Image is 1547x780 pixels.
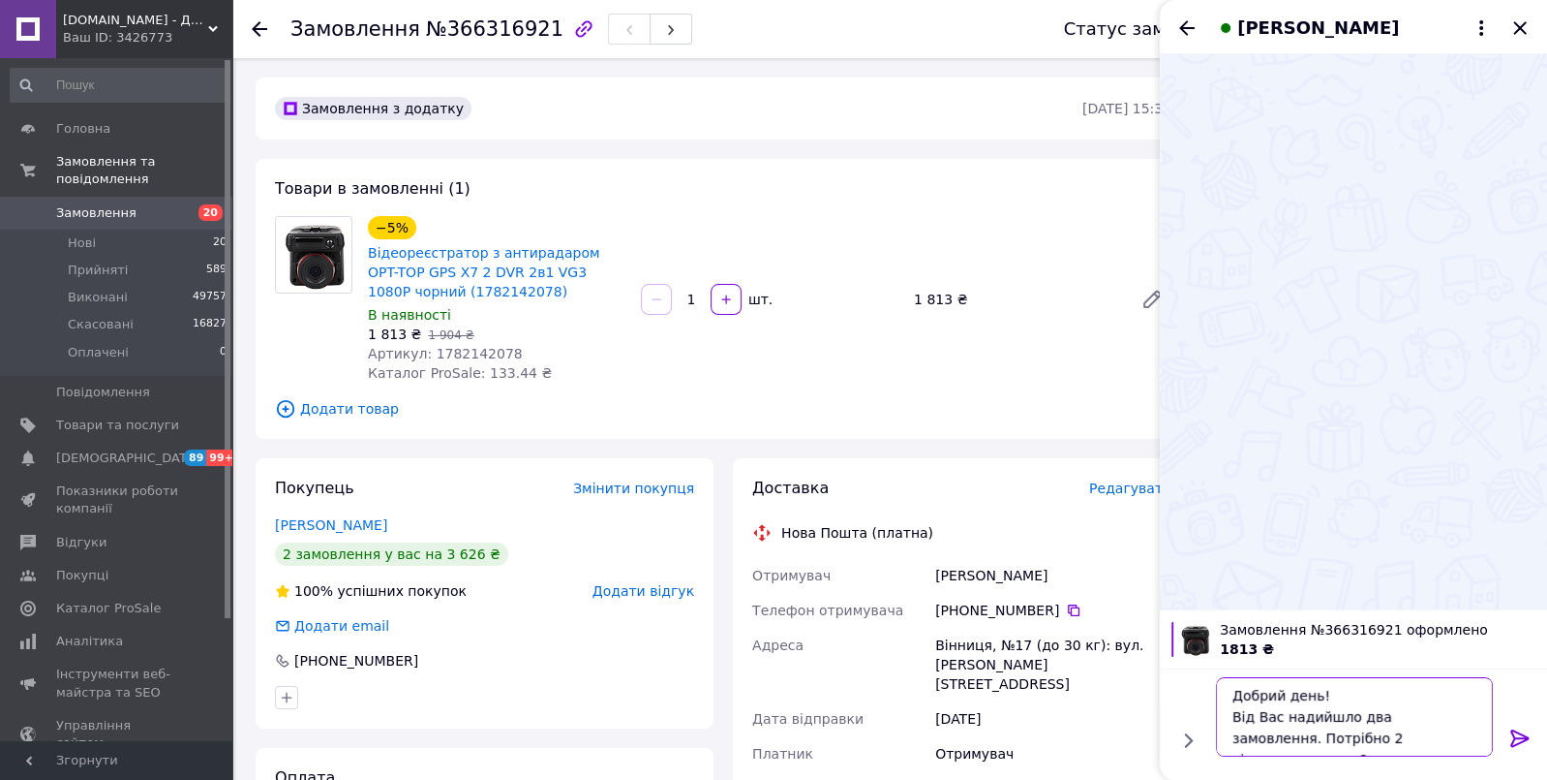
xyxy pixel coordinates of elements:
[56,666,179,701] span: Інструменти веб-майстра та SEO
[573,481,694,496] span: Змінити покупця
[931,702,1175,736] div: [DATE]
[56,153,232,188] span: Замовлення та повідомлення
[752,568,831,583] span: Отримувач
[743,290,774,309] div: шт.
[56,717,179,752] span: Управління сайтом
[428,328,473,342] span: 1 904 ₴
[275,179,470,198] span: Товари в замовленні (1)
[1133,280,1171,319] a: Редагувати
[1214,16,1493,41] button: [PERSON_NAME]
[931,628,1175,702] div: Вінниця, №17 (до 30 кг): вул. [PERSON_NAME][STREET_ADDRESS]
[368,245,600,299] a: Відеореєстратор з антирадаром OPT-TOP GPS X7 2 DVR 2в1 VG3 1080P чорний (1782142078)
[1220,641,1274,657] span: 1813 ₴
[292,616,391,636] div: Додати email
[56,600,161,617] span: Каталог ProSale
[198,204,223,221] span: 20
[68,316,134,333] span: Скасовані
[368,307,451,323] span: В наявності
[56,204,136,222] span: Замовлення
[68,262,128,279] span: Прийняті
[1064,19,1242,39] div: Статус замовлення
[275,581,467,601] div: успішних покупок
[931,736,1175,771] div: Отримувач
[273,616,391,636] div: Додати email
[276,217,351,293] img: Відеореєстратор з антирадаром OPT-TOP GPS X7 2 DVR 2в1 VG3 1080P чорний (1782142078)
[275,398,1171,420] span: Додати товар
[68,289,128,306] span: Виконані
[752,603,903,618] span: Телефон отримувача
[56,567,108,584] span: Покупці
[56,417,179,434] span: Товари та послуги
[290,17,420,41] span: Замовлення
[56,534,106,551] span: Відгуки
[213,234,227,252] span: 20
[935,601,1171,620] div: [PHONE_NUMBER]
[1237,16,1399,41] span: [PERSON_NAME]
[63,29,232,47] div: Ваш ID: 3426773
[10,68,228,103] input: Пошук
[1089,481,1171,496] span: Редагувати
[368,216,416,239] div: −5%
[56,450,199,467] span: [DEMOGRAPHIC_DATA]
[275,97,471,120] div: Замовлення з додатку
[368,327,421,342] span: 1 813 ₴
[56,384,150,401] span: Повідомлення
[56,633,123,650] span: Аналітика
[294,583,333,599] span: 100%
[426,17,563,41] span: №366316921
[1508,16,1532,40] button: Закрити
[56,483,179,517] span: Показники роботи компанії
[68,344,129,361] span: Оплачені
[1220,620,1535,640] span: Замовлення №366316921 оформлено
[275,479,354,497] span: Покупець
[931,558,1175,593] div: [PERSON_NAME]
[592,583,694,599] span: Додати відгук
[752,746,813,762] span: Платник
[368,365,552,381] span: Каталог ProSale: 133.44 ₴
[193,316,227,333] span: 16827
[63,12,208,29] span: DOBROMAG.COM.UA - ДОБРОМАГ
[220,344,227,361] span: 0
[292,651,420,671] div: [PHONE_NUMBER]
[1175,728,1200,753] button: Показати кнопки
[1175,16,1198,40] button: Назад
[206,262,227,279] span: 589
[368,346,523,361] span: Артикул: 1782142078
[193,289,227,306] span: 49757
[275,517,387,533] a: [PERSON_NAME]
[68,234,96,252] span: Нові
[752,479,829,497] span: Доставка
[776,523,938,543] div: Нова Пошта (платна)
[1177,622,1212,657] img: 6404631931_w100_h100_videoregistrator-s-antiradarom.jpg
[184,450,206,466] span: 89
[1216,677,1493,757] textarea: Добрий день! Від Вас надийшло два замовлення. Потрібно 2 відеореєстратора?
[275,543,508,566] div: 2 замовлення у вас на 3 626 ₴
[56,120,110,138] span: Головна
[752,638,804,653] span: Адреса
[1082,101,1171,116] time: [DATE] 15:30
[206,450,238,466] span: 99+
[252,19,267,39] div: Повернутися назад
[906,286,1125,313] div: 1 813 ₴
[752,711,864,727] span: Дата відправки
